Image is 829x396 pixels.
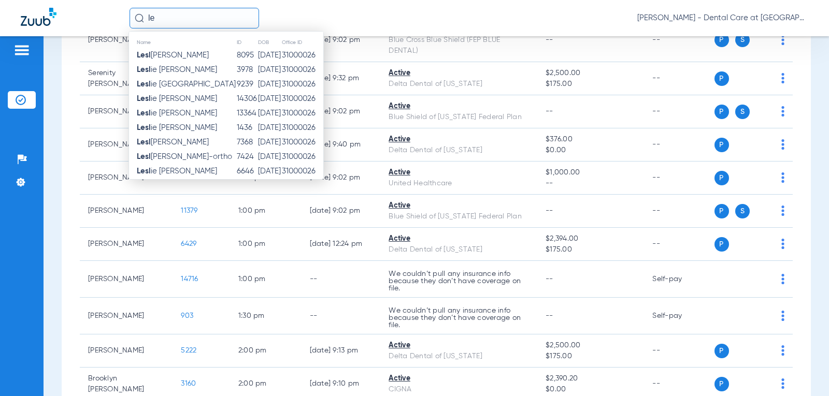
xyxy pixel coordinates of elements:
[130,8,259,28] input: Search for patients
[258,77,281,92] td: [DATE]
[546,340,636,351] span: $2,500.00
[546,178,636,189] span: --
[137,51,151,59] strong: Lesl
[546,167,636,178] span: $1,000.00
[735,33,750,47] span: S
[236,179,258,193] td: 57
[258,106,281,121] td: [DATE]
[781,35,784,45] img: group-dot-blue.svg
[236,121,258,135] td: 1436
[546,244,636,255] span: $175.00
[230,298,302,334] td: 1:30 PM
[302,95,381,128] td: [DATE] 9:02 PM
[258,63,281,77] td: [DATE]
[714,33,729,47] span: P
[389,167,529,178] div: Active
[137,124,217,131] span: ie [PERSON_NAME]
[644,261,714,298] td: Self-pay
[546,79,636,90] span: $175.00
[236,164,258,179] td: 6646
[137,51,209,59] span: [PERSON_NAME]
[735,204,750,218] span: S
[236,37,258,48] th: ID
[644,228,714,261] td: --
[637,13,808,23] span: [PERSON_NAME] - Dental Care at [GEOGRAPHIC_DATA]
[302,18,381,62] td: [DATE] 9:02 PM
[230,195,302,228] td: 1:00 PM
[137,167,151,175] strong: Lesl
[281,63,323,77] td: 31000026
[181,312,193,319] span: 903
[230,261,302,298] td: 1:00 PM
[258,135,281,150] td: [DATE]
[80,298,173,334] td: [PERSON_NAME]
[236,135,258,150] td: 7368
[302,195,381,228] td: [DATE] 9:02 PM
[21,8,56,26] img: Zuub Logo
[258,37,281,48] th: DOB
[281,106,323,121] td: 31000026
[230,228,302,261] td: 1:00 PM
[389,200,529,211] div: Active
[389,112,529,123] div: Blue Shield of [US_STATE] Federal Plan
[137,66,217,74] span: ie [PERSON_NAME]
[80,162,173,195] td: [PERSON_NAME]
[236,48,258,63] td: 8095
[781,106,784,116] img: group-dot-blue.svg
[644,162,714,195] td: --
[714,171,729,185] span: P
[644,334,714,368] td: --
[781,345,784,356] img: group-dot-blue.svg
[389,384,529,395] div: CIGNA
[546,312,553,319] span: --
[137,66,151,74] strong: Lesl
[546,68,636,79] span: $2,500.00
[236,77,258,92] td: 9239
[546,233,636,244] span: $2,394.00
[389,101,529,112] div: Active
[80,195,173,228] td: [PERSON_NAME]
[302,128,381,162] td: [DATE] 9:40 PM
[714,377,729,391] span: P
[230,334,302,368] td: 2:00 PM
[546,373,636,384] span: $2,390.20
[389,134,529,145] div: Active
[644,128,714,162] td: --
[302,261,381,298] td: --
[129,37,236,48] th: Name
[80,128,173,162] td: [PERSON_NAME]
[137,124,151,131] strong: Lesl
[644,195,714,228] td: --
[281,135,323,150] td: 31000026
[781,274,784,284] img: group-dot-blue.svg
[281,121,323,135] td: 31000026
[389,244,529,255] div: Delta Dental of [US_STATE]
[546,134,636,145] span: $376.00
[546,384,636,395] span: $0.00
[236,150,258,164] td: 7424
[137,138,151,146] strong: Lesl
[258,179,281,193] td: [DATE]
[781,73,784,83] img: group-dot-blue.svg
[181,275,198,283] span: 14716
[714,138,729,152] span: P
[389,351,529,362] div: Delta Dental of [US_STATE]
[181,240,196,247] span: 6429
[80,228,173,261] td: [PERSON_NAME]
[135,13,144,23] img: Search Icon
[137,109,151,117] strong: Lesl
[281,48,323,63] td: 31000026
[302,62,381,95] td: [DATE] 9:32 PM
[714,105,729,119] span: P
[80,261,173,298] td: [PERSON_NAME]
[644,95,714,128] td: --
[644,62,714,95] td: --
[258,164,281,179] td: [DATE]
[281,150,323,164] td: 31000026
[389,145,529,156] div: Delta Dental of [US_STATE]
[281,77,323,92] td: 31000026
[735,105,750,119] span: S
[546,351,636,362] span: $175.00
[236,106,258,121] td: 13364
[389,270,529,292] p: We couldn’t pull any insurance info because they don’t have coverage on file.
